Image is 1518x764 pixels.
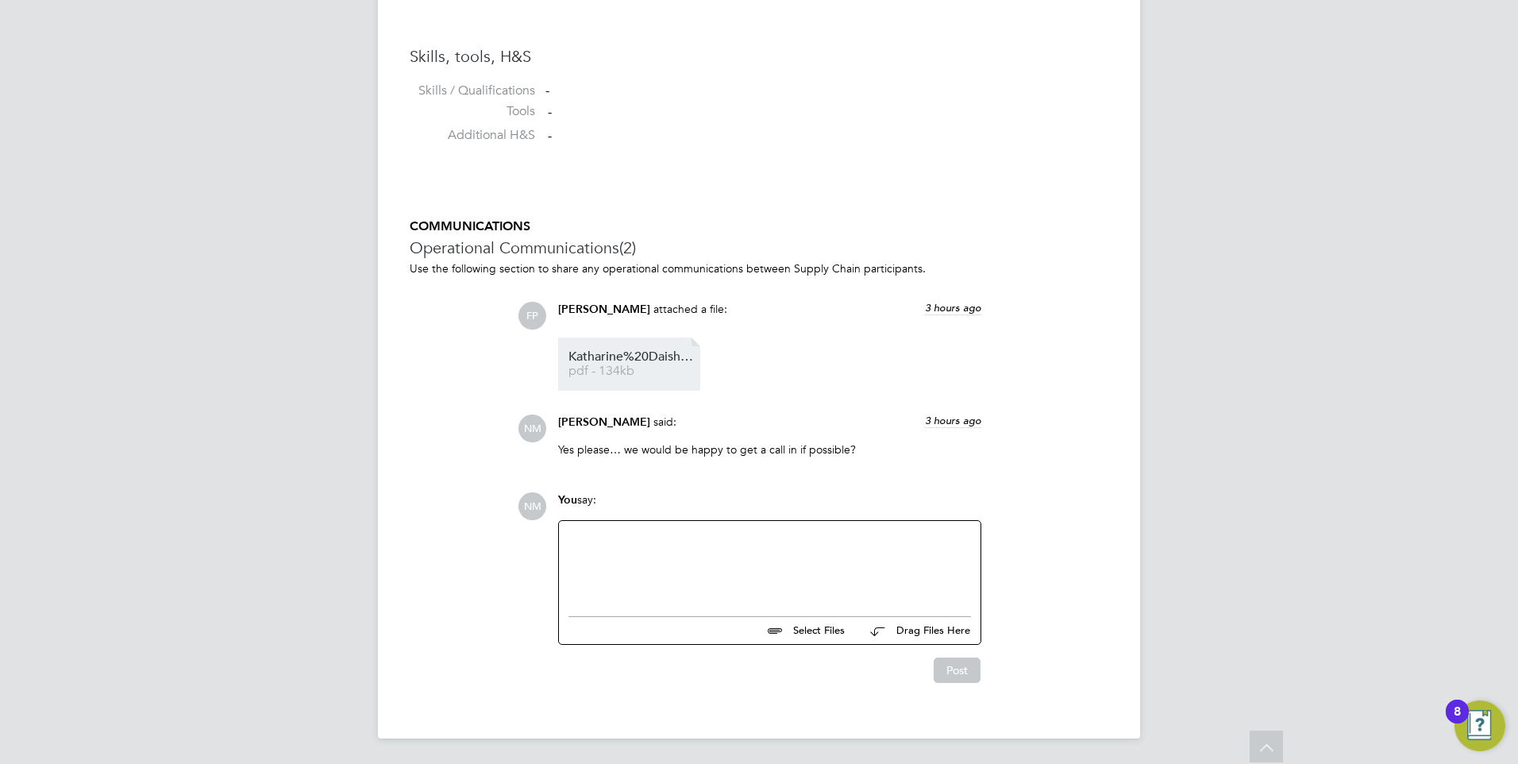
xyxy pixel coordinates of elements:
span: (2) [619,237,636,258]
div: say: [558,492,981,520]
span: FP [518,302,546,330]
label: Tools [410,103,535,120]
span: - [548,104,552,120]
span: pdf - 134kb [568,365,695,377]
span: 3 hours ago [925,301,981,314]
div: - [545,83,1108,99]
span: 3 hours ago [925,414,981,427]
span: [PERSON_NAME] [558,415,650,429]
h3: Operational Communications [410,237,1108,258]
p: Use the following section to share any operational communications between Supply Chain participants. [410,261,1108,276]
a: Katharine%20Daish%20-%20MH%20CV pdf - 134kb [568,351,695,377]
span: NM [518,492,546,520]
label: Skills / Qualifications [410,83,535,99]
span: attached a file: [653,302,727,316]
span: said: [653,415,676,429]
button: Post [934,658,981,683]
div: 8 [1454,712,1461,732]
span: Katharine%20Daish%20-%20MH%20CV [568,351,695,363]
span: You [558,493,577,507]
span: NM [518,415,546,442]
h3: Skills, tools, H&S [410,46,1108,67]
label: Additional H&S [410,127,535,144]
button: Drag Files Here [857,615,971,648]
span: [PERSON_NAME] [558,303,650,316]
p: Yes please… we would be happy to get a call in if possible? [558,442,981,457]
button: Open Resource Center, 8 new notifications [1454,700,1505,751]
span: - [548,128,552,144]
h5: COMMUNICATIONS [410,218,1108,235]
